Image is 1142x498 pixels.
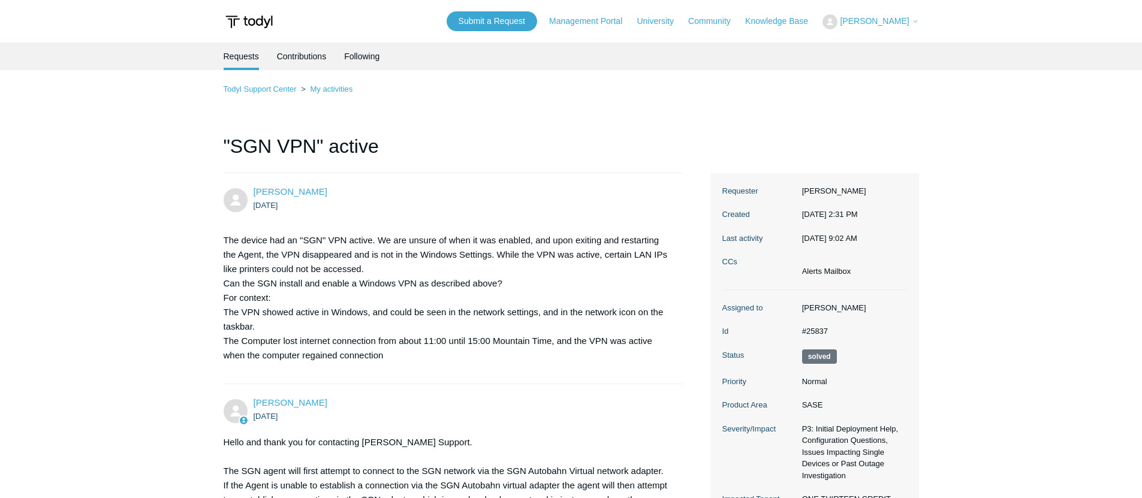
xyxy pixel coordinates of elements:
[254,186,327,197] a: [PERSON_NAME]
[722,185,796,197] dt: Requester
[796,302,907,314] dd: [PERSON_NAME]
[722,233,796,245] dt: Last activity
[796,423,907,482] dd: P3: Initial Deployment Help, Configuration Questions, Issues Impacting Single Devices or Past Out...
[277,43,327,70] a: Contributions
[637,15,685,28] a: University
[254,412,278,421] time: 06/30/2025, 15:33
[224,84,299,93] li: Todyl Support Center
[224,11,275,33] img: Todyl Support Center Help Center home page
[802,234,857,243] time: 07/21/2025, 09:02
[722,256,796,268] dt: CCs
[224,43,259,70] li: Requests
[254,397,327,408] span: Kris Haire
[224,84,297,93] a: Todyl Support Center
[722,302,796,314] dt: Assigned to
[254,397,327,408] a: [PERSON_NAME]
[802,210,858,219] time: 06/30/2025, 14:31
[722,349,796,361] dt: Status
[802,349,837,364] span: This request has been solved
[549,15,634,28] a: Management Portal
[344,43,379,70] a: Following
[722,209,796,221] dt: Created
[310,84,352,93] a: My activities
[299,84,352,93] li: My activities
[840,16,909,26] span: [PERSON_NAME]
[796,376,907,388] dd: Normal
[796,399,907,411] dd: SASE
[722,376,796,388] dt: Priority
[254,186,327,197] span: Aaron Luboff
[722,325,796,337] dt: Id
[254,201,278,210] time: 06/30/2025, 14:31
[447,11,537,31] a: Submit a Request
[722,423,796,435] dt: Severity/Impact
[802,265,851,277] li: Alerts Mailbox
[224,132,683,173] h1: "SGN VPN" active
[722,399,796,411] dt: Product Area
[796,325,907,337] dd: #25837
[688,15,743,28] a: Community
[745,15,820,28] a: Knowledge Base
[224,233,671,363] p: The device had an "SGN" VPN active. We are unsure of when it was enabled, and upon exiting and re...
[822,14,918,29] button: [PERSON_NAME]
[796,185,907,197] dd: [PERSON_NAME]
